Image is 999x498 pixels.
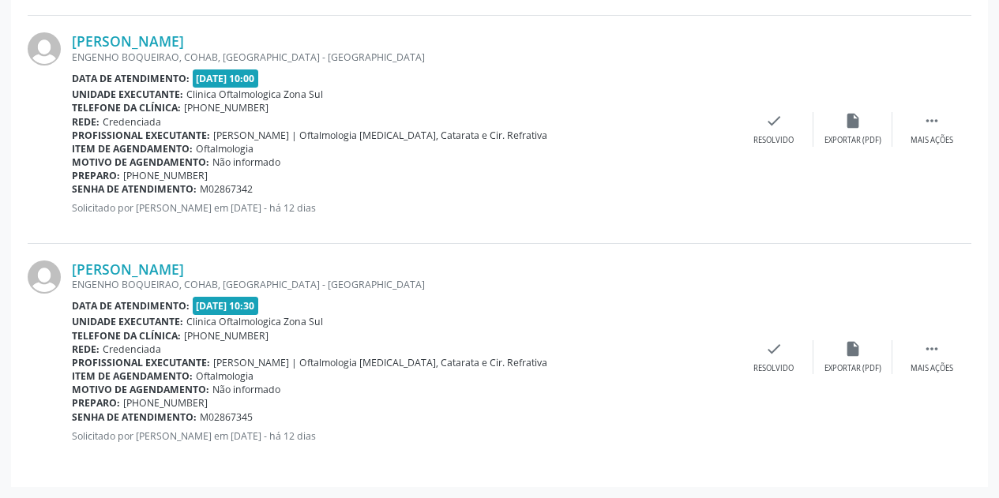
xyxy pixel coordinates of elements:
span: [PERSON_NAME] | Oftalmologia [MEDICAL_DATA], Catarata e Cir. Refrativa [213,129,547,142]
b: Rede: [72,115,100,129]
div: Exportar (PDF) [824,135,881,146]
b: Unidade executante: [72,315,183,328]
b: Preparo: [72,396,120,410]
b: Telefone da clínica: [72,329,181,343]
span: [DATE] 10:30 [193,297,259,315]
div: ENGENHO BOQUEIRAO, COHAB, [GEOGRAPHIC_DATA] - [GEOGRAPHIC_DATA] [72,278,734,291]
i: insert_drive_file [844,340,862,358]
i:  [923,340,941,358]
b: Data de atendimento: [72,72,190,85]
span: Oftalmologia [196,369,254,383]
i: check [765,340,783,358]
span: [PHONE_NUMBER] [184,329,269,343]
b: Senha de atendimento: [72,410,197,424]
img: img [28,260,61,294]
span: [PHONE_NUMBER] [123,169,208,182]
i: check [765,112,783,129]
span: M02867345 [200,410,253,424]
div: Resolvido [753,135,794,146]
span: Não informado [212,155,280,169]
i: insert_drive_file [844,112,862,129]
span: Clinica Oftalmologica Zona Sul [186,88,323,101]
b: Item de agendamento: [72,142,193,155]
b: Data de atendimento: [72,299,190,313]
div: ENGENHO BOQUEIRAO, COHAB, [GEOGRAPHIC_DATA] - [GEOGRAPHIC_DATA] [72,51,734,64]
div: Exportar (PDF) [824,363,881,374]
a: [PERSON_NAME] [72,32,184,50]
p: Solicitado por [PERSON_NAME] em [DATE] - há 12 dias [72,429,734,443]
span: Oftalmologia [196,142,254,155]
span: Não informado [212,383,280,396]
span: [PHONE_NUMBER] [184,101,269,114]
b: Item de agendamento: [72,369,193,383]
div: Mais ações [911,363,953,374]
span: Credenciada [103,343,161,356]
span: [PHONE_NUMBER] [123,396,208,410]
b: Motivo de agendamento: [72,155,209,169]
b: Senha de atendimento: [72,182,197,196]
p: Solicitado por [PERSON_NAME] em [DATE] - há 12 dias [72,201,734,215]
span: [DATE] 10:00 [193,69,259,88]
div: Resolvido [753,363,794,374]
b: Telefone da clínica: [72,101,181,114]
div: Mais ações [911,135,953,146]
a: [PERSON_NAME] [72,260,184,278]
b: Motivo de agendamento: [72,383,209,396]
span: Clinica Oftalmologica Zona Sul [186,315,323,328]
b: Unidade executante: [72,88,183,101]
span: Credenciada [103,115,161,129]
b: Profissional executante: [72,129,210,142]
span: M02867342 [200,182,253,196]
img: img [28,32,61,66]
span: [PERSON_NAME] | Oftalmologia [MEDICAL_DATA], Catarata e Cir. Refrativa [213,356,547,369]
b: Profissional executante: [72,356,210,369]
b: Rede: [72,343,100,356]
i:  [923,112,941,129]
b: Preparo: [72,169,120,182]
